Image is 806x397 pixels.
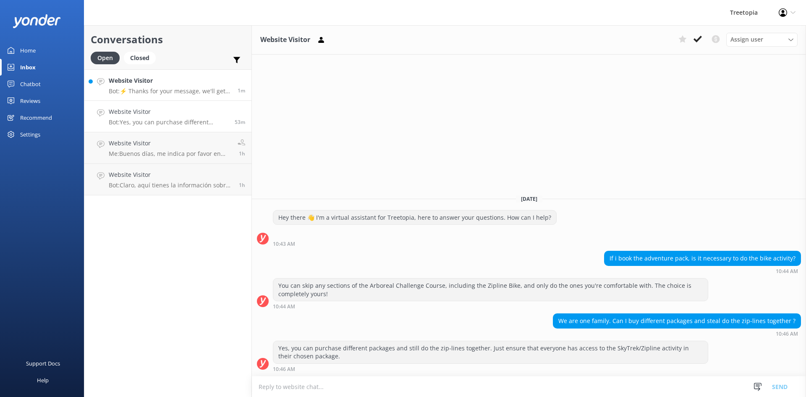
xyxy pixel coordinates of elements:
div: Chatbot [20,76,41,92]
div: Oct 01 2025 10:44am (UTC -06:00) America/Mexico_City [604,268,801,274]
p: Bot: ⚡ Thanks for your message, we'll get back to you as soon as we can. You're also welcome to k... [109,87,231,95]
div: We are one family. Can I buy different packages and steal do the zip-lines together ? [553,314,801,328]
span: Oct 01 2025 10:46am (UTC -06:00) America/Mexico_City [235,118,245,126]
div: Inbox [20,59,36,76]
a: Closed [124,53,160,62]
div: Settings [20,126,40,143]
div: Yes, you can purchase different packages and still do the zip-lines together. Just ensure that ev... [273,341,708,363]
span: [DATE] [516,195,542,202]
div: Oct 01 2025 10:46am (UTC -06:00) America/Mexico_City [553,331,801,337]
strong: 10:43 AM [273,242,295,247]
a: Website VisitorBot:⚡ Thanks for your message, we'll get back to you as soon as we can. You're als... [84,69,251,101]
div: Reviews [20,92,40,109]
strong: 10:46 AM [273,367,295,372]
div: Open [91,52,120,64]
h4: Website Visitor [109,76,231,85]
div: Oct 01 2025 10:43am (UTC -06:00) America/Mexico_City [273,241,557,247]
div: You can skip any sections of the Arboreal Challenge Course, including the Zipline Bike, and only ... [273,279,708,301]
h4: Website Visitor [109,170,233,179]
div: Hey there 👋 I'm a virtual assistant for Treetopia, here to answer your questions. How can I help? [273,210,556,225]
strong: 10:44 AM [273,304,295,309]
p: Bot: Yes, you can purchase different packages and still do the zip-lines together. Just ensure th... [109,118,228,126]
div: Help [37,372,49,389]
p: Bot: Claro, aquí tienes la información sobre el Canopy y los puentes colgantes: - **Puentes colga... [109,181,233,189]
a: Website VisitorBot:Claro, aquí tienes la información sobre el Canopy y los puentes colgantes: - *... [84,164,251,195]
div: Home [20,42,36,59]
strong: 10:44 AM [776,269,798,274]
span: Assign user [730,35,763,44]
div: If i book the adventure pack, is it necessary to do the bike activity? [604,251,801,266]
img: yonder-white-logo.png [13,14,61,28]
h3: Website Visitor [260,34,310,45]
h2: Conversations [91,32,245,47]
strong: 10:46 AM [776,331,798,337]
span: Oct 01 2025 09:48am (UTC -06:00) America/Mexico_City [239,181,245,189]
h4: Website Visitor [109,139,231,148]
div: Closed [124,52,156,64]
span: Oct 01 2025 09:52am (UTC -06:00) America/Mexico_City [239,150,245,157]
div: Recommend [20,109,52,126]
div: Assign User [726,33,798,46]
h4: Website Visitor [109,107,228,116]
span: Oct 01 2025 11:38am (UTC -06:00) America/Mexico_City [238,87,245,94]
a: Website VisitorMe:Buenos días, me indica por favor en cual tour esta interesado?1h [84,132,251,164]
div: Support Docs [26,355,60,372]
div: Oct 01 2025 10:44am (UTC -06:00) America/Mexico_City [273,303,708,309]
div: Oct 01 2025 10:46am (UTC -06:00) America/Mexico_City [273,366,708,372]
p: Me: Buenos días, me indica por favor en cual tour esta interesado? [109,150,231,158]
a: Website VisitorBot:Yes, you can purchase different packages and still do the zip-lines together. ... [84,101,251,132]
a: Open [91,53,124,62]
